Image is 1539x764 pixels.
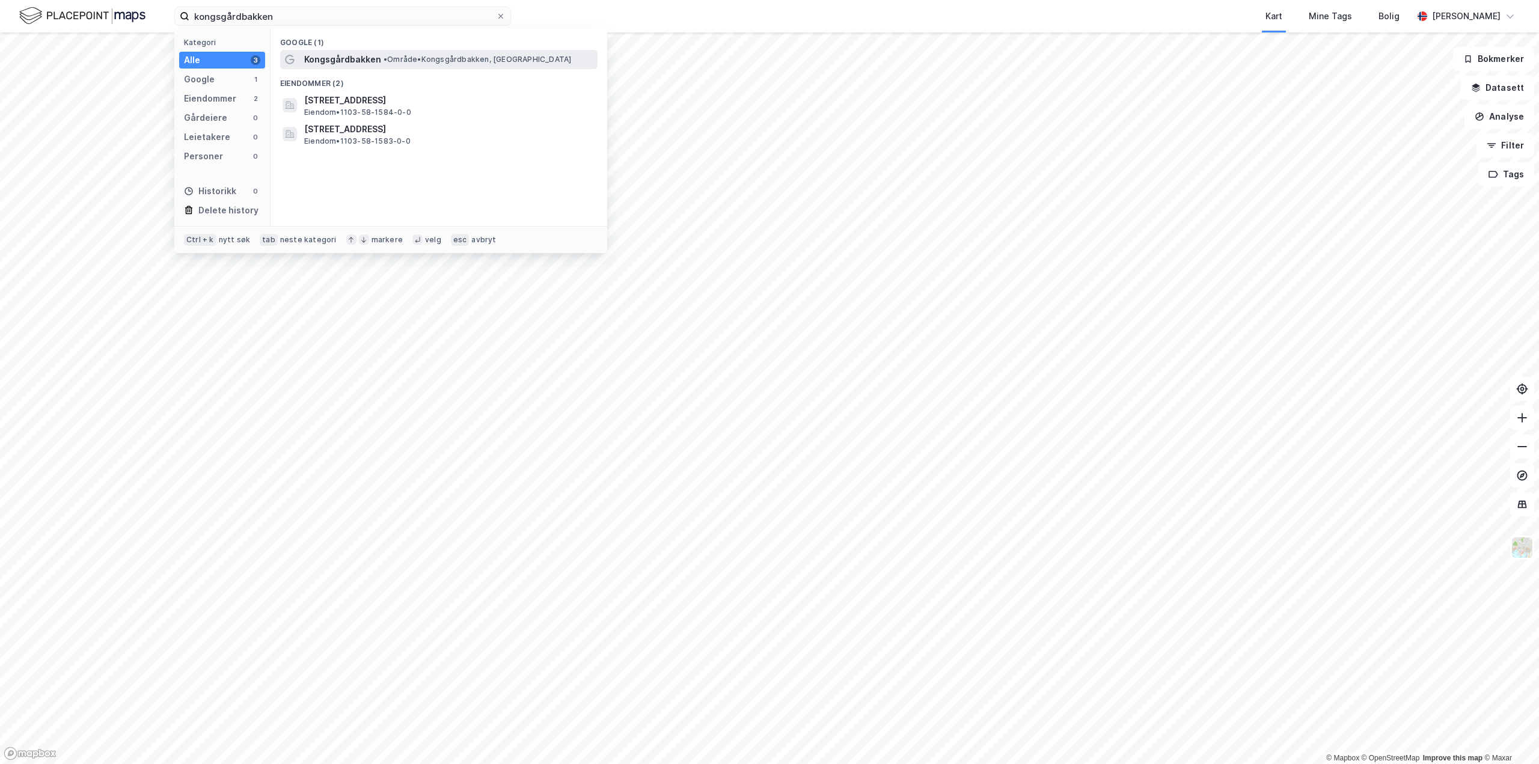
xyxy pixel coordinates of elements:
span: Eiendom • 1103-58-1583-0-0 [304,136,411,146]
div: Mine Tags [1309,9,1352,23]
div: Historikk [184,184,236,198]
input: Søk på adresse, matrikkel, gårdeiere, leietakere eller personer [189,7,496,25]
div: 1 [251,75,260,84]
a: Mapbox homepage [4,747,57,760]
div: velg [425,235,441,245]
div: Leietakere [184,130,230,144]
img: logo.f888ab2527a4732fd821a326f86c7f29.svg [19,5,145,26]
button: Datasett [1461,76,1534,100]
div: Google [184,72,215,87]
button: Filter [1476,133,1534,157]
a: Improve this map [1423,754,1482,762]
div: Alle [184,53,200,67]
div: 0 [251,132,260,142]
div: 0 [251,151,260,161]
div: esc [451,234,470,246]
div: Ctrl + k [184,234,216,246]
span: Eiendom • 1103-58-1584-0-0 [304,108,411,117]
div: markere [372,235,403,245]
button: Bokmerker [1453,47,1534,71]
span: Kongsgårdbakken [304,52,381,67]
div: nytt søk [219,235,251,245]
span: Område • Kongsgårdbakken, [GEOGRAPHIC_DATA] [384,55,571,64]
span: [STREET_ADDRESS] [304,122,593,136]
span: • [384,55,387,64]
div: Delete history [198,203,259,218]
iframe: Chat Widget [1479,706,1539,764]
button: Analyse [1464,105,1534,129]
div: avbryt [471,235,496,245]
div: Bolig [1378,9,1400,23]
div: Eiendommer (2) [271,69,607,91]
div: Kategori [184,38,265,47]
a: OpenStreetMap [1362,754,1420,762]
div: Gårdeiere [184,111,227,125]
div: neste kategori [280,235,337,245]
div: 0 [251,186,260,196]
div: 2 [251,94,260,103]
div: [PERSON_NAME] [1432,9,1501,23]
div: 3 [251,55,260,65]
div: 0 [251,113,260,123]
div: Eiendommer [184,91,236,106]
div: Personer [184,149,223,163]
div: Kart [1265,9,1282,23]
span: [STREET_ADDRESS] [304,93,593,108]
div: Google (1) [271,28,607,50]
img: Z [1511,536,1534,559]
div: tab [260,234,278,246]
button: Tags [1478,162,1534,186]
div: Kontrollprogram for chat [1479,706,1539,764]
a: Mapbox [1326,754,1359,762]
